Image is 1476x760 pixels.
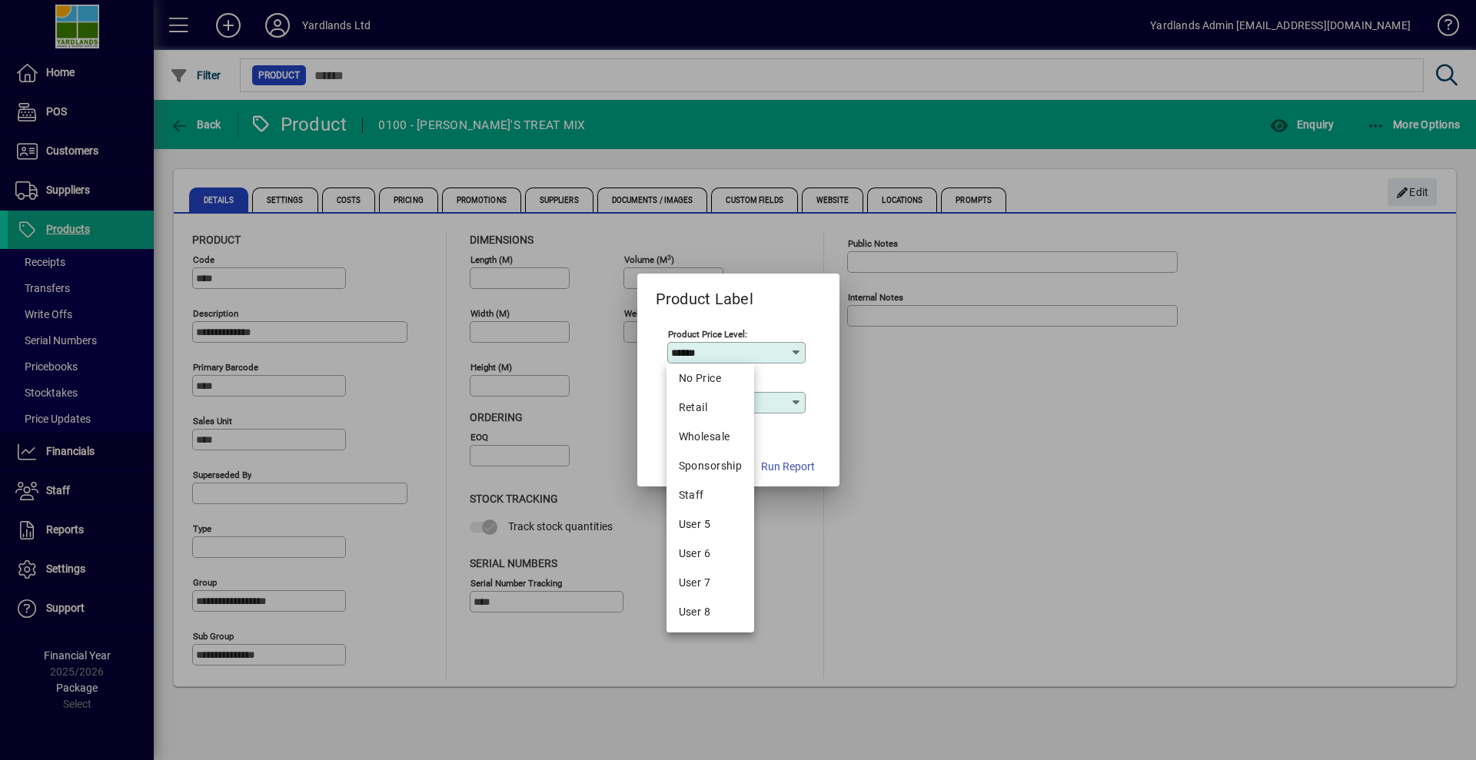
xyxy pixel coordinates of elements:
[667,539,755,568] mat-option: User 6
[679,429,743,445] div: Wholesale
[637,274,772,311] h2: Product Label
[679,487,743,503] div: Staff
[668,329,747,340] mat-label: Product Price Level:
[667,393,755,422] mat-option: Retail
[679,516,743,533] div: User 5
[679,458,743,474] div: Sponsorship
[667,509,755,539] mat-option: User 5
[679,604,743,620] div: User 8
[679,370,743,387] span: No Price
[679,400,743,416] div: Retail
[679,546,743,562] div: User 6
[761,459,815,475] span: Run Report
[667,480,755,509] mat-option: Staff
[667,597,755,626] mat-option: User 8
[667,568,755,597] mat-option: User 7
[755,453,821,480] button: Run Report
[667,451,755,480] mat-option: Sponsorship
[679,575,743,591] div: User 7
[667,422,755,451] mat-option: Wholesale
